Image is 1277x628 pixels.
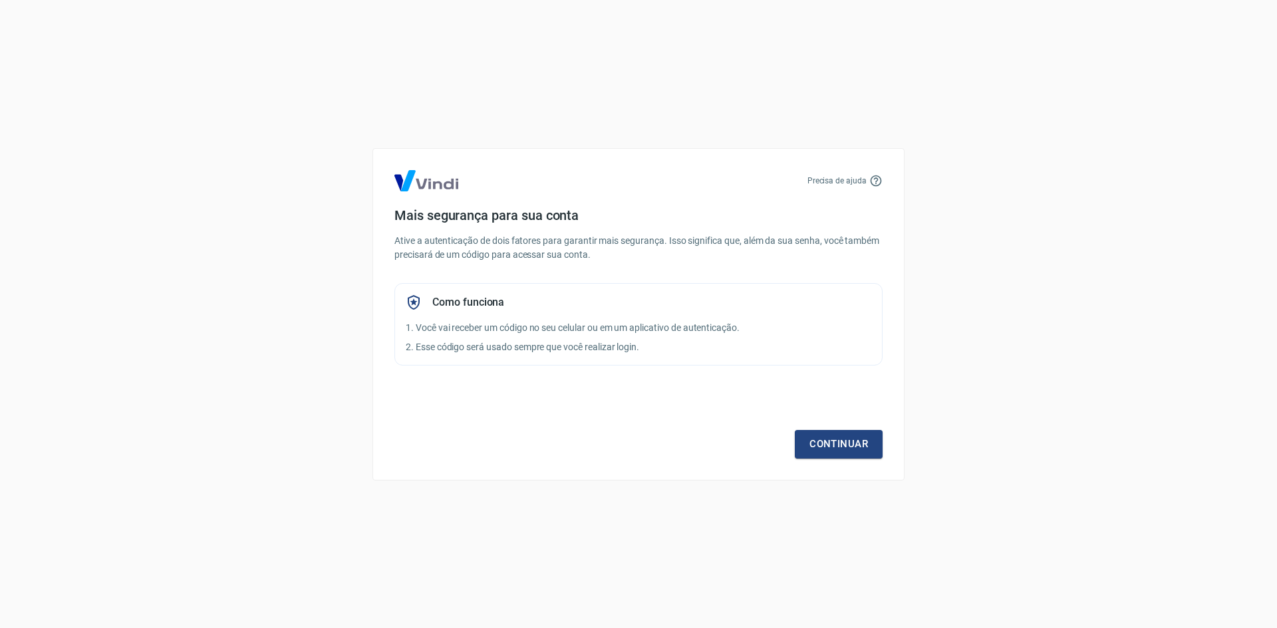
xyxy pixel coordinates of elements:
h4: Mais segurança para sua conta [394,207,883,223]
a: Continuar [795,430,883,458]
p: Ative a autenticação de dois fatores para garantir mais segurança. Isso significa que, além da su... [394,234,883,262]
p: 1. Você vai receber um código no seu celular ou em um aplicativo de autenticação. [406,321,871,335]
h5: Como funciona [432,296,504,309]
p: Precisa de ajuda [807,175,867,187]
img: Logo Vind [394,170,458,191]
p: 2. Esse código será usado sempre que você realizar login. [406,340,871,354]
